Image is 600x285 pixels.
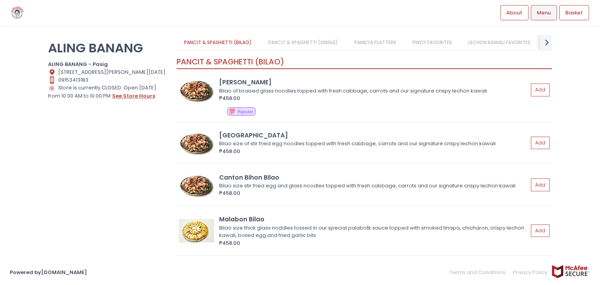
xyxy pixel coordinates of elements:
span: About [506,9,522,17]
b: ALING BANANG - Pasig [48,61,108,68]
img: Malabon Bilao [179,219,214,242]
div: Store is currently CLOSED. Open [DATE] from 10:00 AM to 10:00 PM [48,84,167,100]
a: PINOY FAVORITES [405,35,460,50]
span: Menu [537,9,551,17]
img: mcafee-secure [551,265,590,278]
div: Bilao size of stir fried egg noodles topped with fresh cabbage, carrots and our signature crispy ... [219,140,526,148]
div: Bilao size thick glass noddles tossed in our special palabotk sauce topped with smoked tinapa, ch... [219,224,526,239]
div: ₱458.00 [219,189,528,197]
button: Add [531,224,550,237]
div: [PERSON_NAME] [219,78,528,87]
span: 💯 [229,108,235,115]
a: Powered by[DOMAIN_NAME] [10,269,87,276]
img: Canton [179,131,214,155]
p: ALING BANANG [48,40,167,55]
img: logo [10,6,25,20]
button: see store hours [112,92,155,100]
div: ₱458.00 [219,94,528,102]
a: ALL DAY BREAKFAST [539,35,599,50]
a: Privacy Policy [509,265,552,280]
span: Popular [237,109,253,115]
span: PANCIT & SPAGHETTI (BILAO) [177,57,284,67]
div: [STREET_ADDRESS][PERSON_NAME][DATE] [48,68,167,76]
img: Bihon Bilao [179,78,214,102]
div: Bilao size stir fried egg and glass noodles topped with fresh cabbage, carrots and our signature ... [219,182,526,190]
div: Malabon Bilao [219,215,528,224]
a: PANCIT & SPAGHETTI (BILAO) [177,35,259,50]
a: About [500,5,529,20]
div: Bilao of braised glass noodles topped with fresh cabbage, carrots and our signature crispy lechon... [219,87,526,95]
div: 09153413183 [48,76,167,84]
a: Menu [531,5,557,20]
a: Terms and Conditions [450,265,509,280]
a: LECHON KAWALI FAVORITES [461,35,538,50]
a: PANCIT & SPAGHETTI (SINGLE) [261,35,345,50]
div: Canton Bihon Bilao [219,173,528,182]
span: Basket [565,9,583,17]
button: Add [531,137,550,150]
img: Canton Bihon Bilao [179,173,214,197]
div: ₱458.00 [219,148,528,155]
a: PAMILYA PLATTERS [346,35,404,50]
div: ₱458.00 [219,239,528,247]
button: Add [531,84,550,96]
button: Add [531,178,550,191]
div: [GEOGRAPHIC_DATA] [219,131,528,140]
